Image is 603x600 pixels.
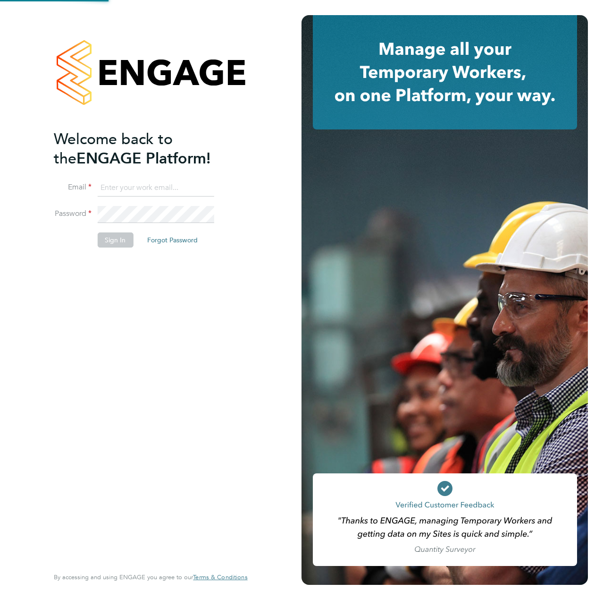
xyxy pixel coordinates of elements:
[54,182,92,192] label: Email
[193,574,247,581] a: Terms & Conditions
[140,232,205,248] button: Forgot Password
[54,573,247,581] span: By accessing and using ENGAGE you agree to our
[97,180,214,197] input: Enter your work email...
[97,232,133,248] button: Sign In
[54,129,238,168] h2: ENGAGE Platform!
[54,130,173,168] span: Welcome back to the
[54,209,92,219] label: Password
